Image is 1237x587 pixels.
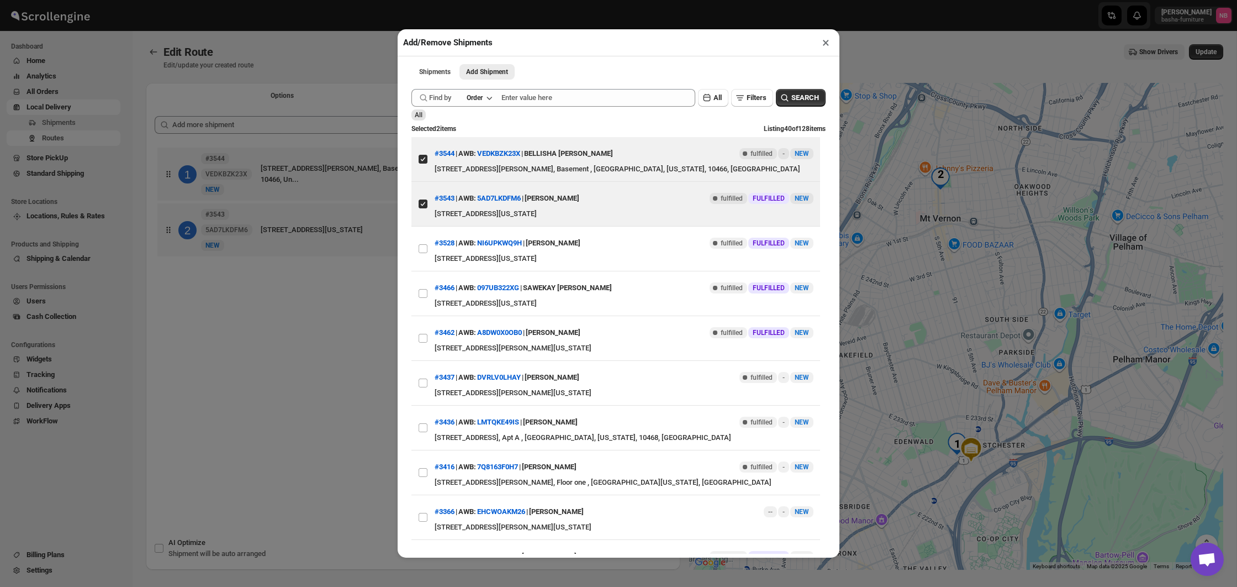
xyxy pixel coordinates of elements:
[477,507,525,516] button: EHCWOAKM26
[435,144,613,164] div: | |
[791,92,819,103] span: SEARCH
[501,89,695,107] input: Enter value here
[795,150,809,158] span: NEW
[458,238,476,249] span: AWB:
[435,552,454,560] button: #3347
[783,149,785,158] span: -
[435,188,579,208] div: | |
[477,194,521,202] button: 5AD7LKDFM6
[435,463,454,471] button: #3416
[477,149,520,158] button: VEDKBZK23X
[795,463,809,471] span: NEW
[435,412,578,432] div: | |
[458,417,476,428] span: AWB:
[477,552,518,560] button: PEY72FKJ7T
[526,233,580,253] div: [PERSON_NAME]
[411,125,456,133] span: Selected 2 items
[458,372,476,383] span: AWB:
[477,373,521,381] button: DVRLV0LHAY
[522,547,577,567] div: [PERSON_NAME]
[795,239,809,247] span: NEW
[435,278,612,298] div: | |
[721,328,743,337] span: fulfilled
[458,282,476,293] span: AWB:
[435,284,454,292] button: #3466
[435,418,454,426] button: #3436
[435,149,454,158] button: #3544
[458,462,476,473] span: AWB:
[435,387,813,399] div: [STREET_ADDRESS][PERSON_NAME][US_STATE]
[750,149,773,158] span: fulfilled
[783,418,785,427] span: -
[435,328,454,337] button: #3462
[477,284,519,292] button: 097UB322XG
[721,552,743,561] span: fulfilled
[795,195,809,202] span: NEW
[522,457,577,477] div: [PERSON_NAME]
[419,67,451,76] span: Shipments
[435,208,813,219] div: [STREET_ADDRESS][US_STATE]
[435,373,454,381] button: #3437
[529,502,584,522] div: [PERSON_NAME]
[415,111,422,119] span: All
[795,553,809,560] span: NEW
[458,506,476,517] span: AWB:
[1191,543,1224,576] div: Open chat
[458,327,476,338] span: AWB:
[783,373,785,382] span: -
[435,502,584,522] div: | |
[523,278,612,298] div: SAWEKAY [PERSON_NAME]
[477,328,522,337] button: A8DW0X0OB0
[795,329,809,337] span: NEW
[460,90,498,106] button: Order
[721,194,743,203] span: fulfilled
[435,477,813,488] div: [STREET_ADDRESS][PERSON_NAME], Floor one , [GEOGRAPHIC_DATA][US_STATE], [GEOGRAPHIC_DATA]
[429,92,451,103] span: Find by
[526,323,580,343] div: [PERSON_NAME]
[795,418,809,426] span: NEW
[753,284,785,292] span: FULFILLED
[783,463,785,471] span: -
[458,148,476,159] span: AWB:
[747,93,766,102] span: Filters
[523,412,578,432] div: [PERSON_NAME]
[435,368,579,387] div: | |
[721,284,743,292] span: fulfilled
[435,253,813,264] div: [STREET_ADDRESS][US_STATE]
[753,239,785,248] span: FULFILLED
[435,522,813,533] div: [STREET_ADDRESS][PERSON_NAME][US_STATE]
[467,93,483,102] div: Order
[435,233,580,253] div: | |
[768,507,773,516] span: --
[750,373,773,382] span: fulfilled
[721,239,743,248] span: fulfilled
[477,463,518,471] button: 7Q8163F0H7
[795,508,809,516] span: NEW
[435,343,813,354] div: [STREET_ADDRESS][PERSON_NAME][US_STATE]
[435,298,813,309] div: [STREET_ADDRESS][US_STATE]
[435,239,454,247] button: #3528
[435,323,580,343] div: | |
[753,552,785,561] span: FULFILLED
[458,551,476,562] span: AWB:
[466,67,508,76] span: Add Shipment
[403,37,493,48] h2: Add/Remove Shipments
[795,284,809,292] span: NEW
[713,93,722,102] span: All
[753,194,785,203] span: FULFILLED
[435,164,813,175] div: [STREET_ADDRESS][PERSON_NAME], Basement , [GEOGRAPHIC_DATA], [US_STATE], 10466, [GEOGRAPHIC_DATA]
[435,507,454,516] button: #3366
[750,463,773,471] span: fulfilled
[795,374,809,381] span: NEW
[477,418,519,426] button: LMTQKE49IS
[435,547,577,567] div: | |
[731,89,773,107] button: Filters
[776,89,826,107] button: SEARCH
[435,457,577,477] div: | |
[750,418,773,427] span: fulfilled
[753,328,785,337] span: FULFILLED
[698,89,728,107] button: All
[435,432,813,443] div: [STREET_ADDRESS], Apt A , [GEOGRAPHIC_DATA], [US_STATE], 10468, [GEOGRAPHIC_DATA]
[458,193,476,204] span: AWB:
[524,144,613,164] div: BELLISHA [PERSON_NAME]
